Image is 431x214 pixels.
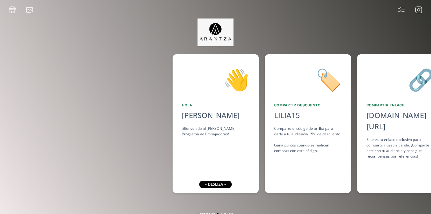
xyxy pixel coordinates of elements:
[198,19,233,46] img: jpq5Bx5xx2a5
[182,110,249,121] div: [PERSON_NAME]
[274,126,342,154] div: Comparte el código de arriba para darle a tu audiencia 15% de descuento. Gana puntos cuando se re...
[274,110,300,121] div: LILIA15
[182,126,249,137] div: ¡Bienvenido al [PERSON_NAME] Programa de Embajadoras!
[199,181,232,188] div: ← desliza →
[182,64,249,95] div: 👋
[274,64,342,95] div: 🏷️
[182,102,249,108] div: Hola
[274,102,342,108] div: Compartir Descuento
